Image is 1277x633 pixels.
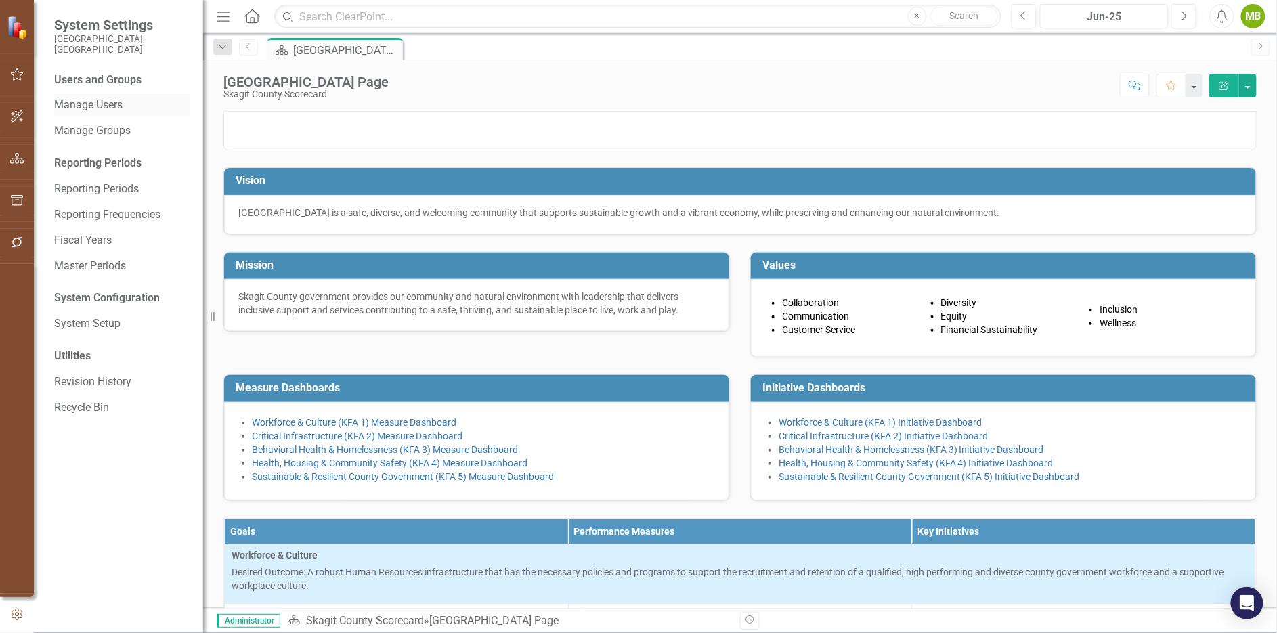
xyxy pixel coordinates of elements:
[941,296,1080,309] p: Diversity
[779,471,1080,482] a: Sustainable & Resilient County Government (KFA 5) Initiative Dashboard
[54,233,190,248] a: Fiscal Years
[429,614,559,627] div: [GEOGRAPHIC_DATA] Page
[779,417,982,428] a: Workforce & Culture (KFA 1) Initiative Dashboard
[779,431,989,441] a: Critical Infrastructure (KFA 2) Initiative Dashboard
[238,206,1242,219] p: [GEOGRAPHIC_DATA] is a safe, diverse, and welcoming community that supports sustainable growth an...
[54,207,190,223] a: Reporting Frequencies
[287,613,730,629] div: »
[54,259,190,274] a: Master Periods
[568,603,912,628] td: Double-Click to Edit Right Click for Context Menu
[54,156,190,171] div: Reporting Periods
[54,33,190,56] small: [GEOGRAPHIC_DATA], [GEOGRAPHIC_DATA]
[306,614,424,627] a: Skagit County Scorecard
[236,382,722,394] h3: Measure Dashboards
[223,74,389,89] div: [GEOGRAPHIC_DATA] Page
[1040,4,1168,28] button: Jun-25
[779,458,1054,468] a: Health, Housing & Community Safety (KFA 4) Initiative Dashboard
[252,444,518,455] a: Behavioral Health & Homelessness (KFA 3) Measure Dashboard
[7,16,30,39] img: ClearPoint Strategy
[762,382,1249,394] h3: Initiative Dashboards
[941,309,1080,323] p: Equity
[293,42,399,59] div: [GEOGRAPHIC_DATA] Page
[54,349,190,364] div: Utilities
[236,259,722,271] h3: Mission
[54,97,190,113] a: Manage Users
[225,544,1256,603] td: Double-Click to Edit
[252,417,456,428] a: Workforce & Culture (KFA 1) Measure Dashboard
[54,123,190,139] a: Manage Groups
[930,7,998,26] button: Search
[274,5,1001,28] input: Search ClearPoint...
[232,548,1249,562] span: Workforce & Culture
[252,458,527,468] a: Health, Housing & Community Safety (KFA 4) Measure Dashboard
[576,608,592,624] img: Below Plan
[912,603,1256,628] td: Double-Click to Edit Right Click for Context Menu
[779,444,1044,455] a: Behavioral Health & Homelessness (KFA 3) Initiative Dashboard
[54,290,190,306] div: System Configuration
[252,431,462,441] a: Critical Infrastructure (KFA 2) Measure Dashboard
[782,309,921,323] p: Communication
[252,471,554,482] a: Sustainable & Resilient County Government (KFA 5) Measure Dashboard
[1045,9,1163,25] div: Jun-25
[782,296,921,309] p: Collaboration
[54,374,190,390] a: Revision History
[1100,316,1238,330] p: Wellness
[54,400,190,416] a: Recycle Bin
[236,175,1249,187] h3: Vision
[54,181,190,197] a: Reporting Periods
[949,10,978,21] span: Search
[217,614,280,628] span: Administrator
[54,72,190,88] div: Users and Groups
[232,565,1249,592] p: Desired Outcome: A robust Human Resources infrastructure that has the necessary policies and prog...
[941,323,1080,336] p: Financial Sustainability
[919,608,935,624] img: Not Defined
[1231,587,1263,619] div: Open Intercom Messenger
[232,608,248,624] img: Not Defined
[54,17,190,33] span: System Settings
[54,316,190,332] a: System Setup
[1241,4,1265,28] button: MB
[223,89,389,100] div: Skagit County Scorecard
[238,290,715,317] p: Skagit County government provides our community and natural environment with leadership that deli...
[1100,303,1238,316] p: Inclusion
[762,259,1249,271] h3: Values
[782,323,921,336] p: Customer Service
